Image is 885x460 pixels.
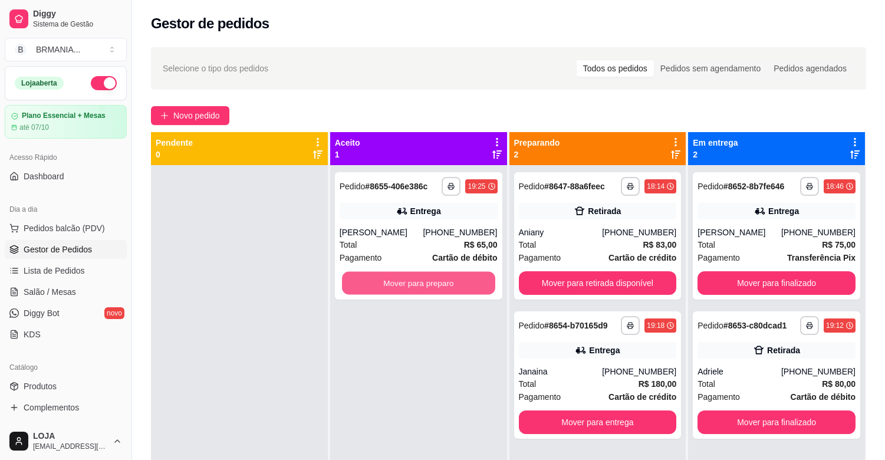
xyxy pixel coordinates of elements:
[544,321,607,330] strong: # 8654-b70165d9
[723,321,787,330] strong: # 8653-c80dcad1
[768,205,799,217] div: Entrega
[340,238,357,251] span: Total
[577,60,654,77] div: Todos os pedidos
[33,442,108,451] span: [EMAIL_ADDRESS][DOMAIN_NAME]
[698,321,723,330] span: Pedido
[608,253,676,262] strong: Cartão de crédito
[519,321,545,330] span: Pedido
[24,286,76,298] span: Salão / Mesas
[335,137,360,149] p: Aceito
[156,137,193,149] p: Pendente
[5,282,127,301] a: Salão / Mesas
[33,9,122,19] span: Diggy
[787,253,856,262] strong: Transferência Pix
[15,77,64,90] div: Loja aberta
[5,377,127,396] a: Produtos
[173,109,220,122] span: Novo pedido
[767,60,853,77] div: Pedidos agendados
[639,379,677,389] strong: R$ 180,00
[514,137,560,149] p: Preparando
[723,182,785,191] strong: # 8652-8b7fe646
[340,226,423,238] div: [PERSON_NAME]
[781,226,856,238] div: [PHONE_NUMBER]
[5,5,127,33] a: DiggySistema de Gestão
[410,205,441,217] div: Entrega
[5,325,127,344] a: KDS
[822,240,856,249] strong: R$ 75,00
[15,44,27,55] span: B
[822,379,856,389] strong: R$ 80,00
[544,182,605,191] strong: # 8647-88a6feec
[781,366,856,377] div: [PHONE_NUMBER]
[698,251,740,264] span: Pagamento
[91,76,117,90] button: Alterar Status
[24,328,41,340] span: KDS
[791,392,856,402] strong: Cartão de débito
[602,226,676,238] div: [PHONE_NUMBER]
[5,105,127,139] a: Plano Essencial + Mesasaté 07/10
[423,226,497,238] div: [PHONE_NUMBER]
[5,167,127,186] a: Dashboard
[826,182,844,191] div: 18:46
[5,240,127,259] a: Gestor de Pedidos
[36,44,80,55] div: BRMANIA ...
[514,149,560,160] p: 2
[5,219,127,238] button: Pedidos balcão (PDV)
[519,377,537,390] span: Total
[698,271,856,295] button: Mover para finalizado
[654,60,767,77] div: Pedidos sem agendamento
[647,321,664,330] div: 19:18
[698,182,723,191] span: Pedido
[5,148,127,167] div: Acesso Rápido
[608,392,676,402] strong: Cartão de crédito
[5,304,127,323] a: Diggy Botnovo
[767,344,800,356] div: Retirada
[5,427,127,455] button: LOJA[EMAIL_ADDRESS][DOMAIN_NAME]
[5,38,127,61] button: Select a team
[163,62,268,75] span: Selecione o tipo dos pedidos
[602,366,676,377] div: [PHONE_NUMBER]
[24,402,79,413] span: Complementos
[160,111,169,120] span: plus
[519,366,603,377] div: Janaina
[519,238,537,251] span: Total
[24,265,85,277] span: Lista de Pedidos
[464,240,498,249] strong: R$ 65,00
[342,272,495,295] button: Mover para preparo
[365,182,427,191] strong: # 8655-406e386c
[826,321,844,330] div: 19:12
[151,14,269,33] h2: Gestor de pedidos
[519,271,677,295] button: Mover para retirada disponível
[588,205,621,217] div: Retirada
[24,222,105,234] span: Pedidos balcão (PDV)
[33,431,108,442] span: LOJA
[698,377,715,390] span: Total
[698,226,781,238] div: [PERSON_NAME]
[698,366,781,377] div: Adriele
[698,390,740,403] span: Pagamento
[335,149,360,160] p: 1
[5,358,127,377] div: Catálogo
[340,251,382,264] span: Pagamento
[519,226,603,238] div: Aniany
[24,307,60,319] span: Diggy Bot
[5,398,127,417] a: Complementos
[468,182,485,191] div: 19:25
[589,344,620,356] div: Entrega
[24,380,57,392] span: Produtos
[519,410,677,434] button: Mover para entrega
[643,240,676,249] strong: R$ 83,00
[698,238,715,251] span: Total
[5,200,127,219] div: Dia a dia
[519,390,561,403] span: Pagamento
[693,149,738,160] p: 2
[698,410,856,434] button: Mover para finalizado
[19,123,49,132] article: até 07/10
[24,244,92,255] span: Gestor de Pedidos
[647,182,664,191] div: 18:14
[33,19,122,29] span: Sistema de Gestão
[340,182,366,191] span: Pedido
[156,149,193,160] p: 0
[519,182,545,191] span: Pedido
[151,106,229,125] button: Novo pedido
